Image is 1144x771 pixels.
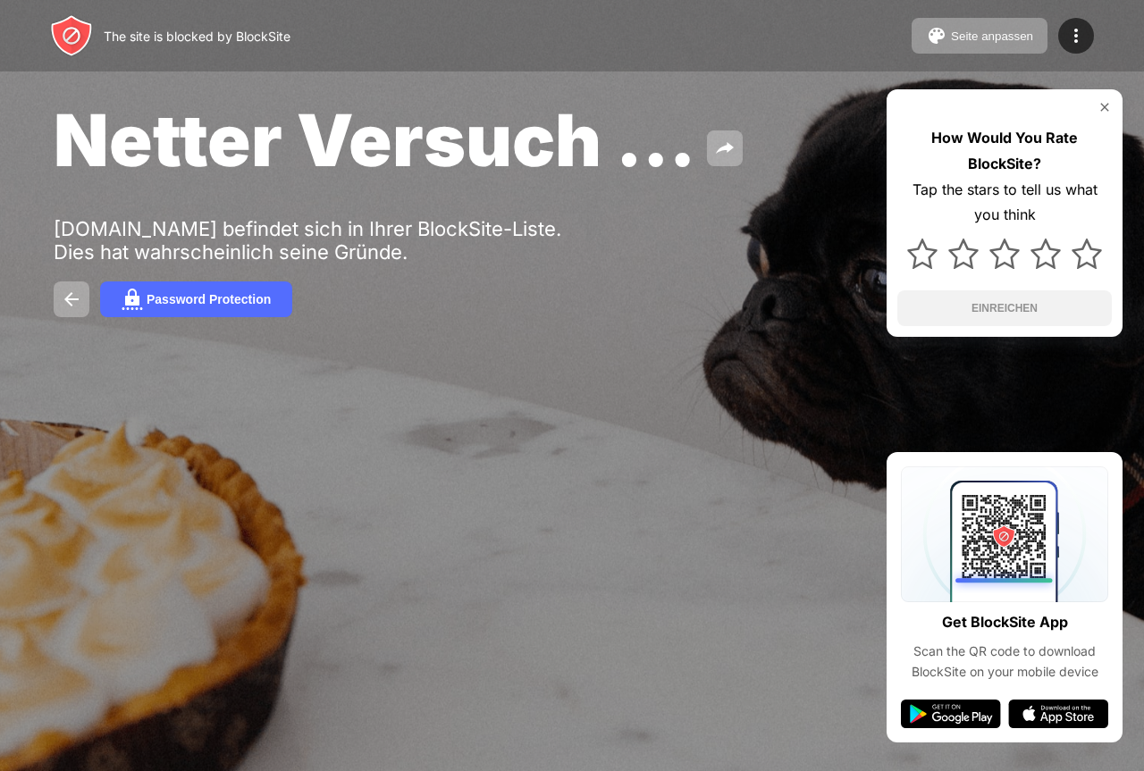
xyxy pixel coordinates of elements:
[54,217,606,264] div: [DOMAIN_NAME] befindet sich in Ihrer BlockSite-Liste. Dies hat wahrscheinlich seine Gründe.
[897,177,1112,229] div: Tap the stars to tell us what you think
[948,239,979,269] img: star.svg
[926,25,947,46] img: pallet.svg
[61,289,82,310] img: back.svg
[1030,239,1061,269] img: star.svg
[147,292,271,306] div: Password Protection
[897,290,1112,326] button: EINREICHEN
[122,289,143,310] img: password.svg
[907,239,938,269] img: star.svg
[951,29,1033,43] div: Seite anpassen
[1008,700,1108,728] img: app-store.svg
[1072,239,1102,269] img: star.svg
[50,14,93,57] img: header-logo.svg
[989,239,1020,269] img: star.svg
[104,29,290,44] div: The site is blocked by BlockSite
[1065,25,1087,46] img: menu-icon.svg
[912,18,1047,54] button: Seite anpassen
[54,96,696,183] span: Netter Versuch …
[897,125,1112,177] div: How Would You Rate BlockSite?
[1098,100,1112,114] img: rate-us-close.svg
[942,609,1068,635] div: Get BlockSite App
[100,281,292,317] button: Password Protection
[901,466,1108,602] img: qrcode.svg
[901,700,1001,728] img: google-play.svg
[714,138,736,159] img: share.svg
[901,641,1108,682] div: Scan the QR code to download BlockSite on your mobile device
